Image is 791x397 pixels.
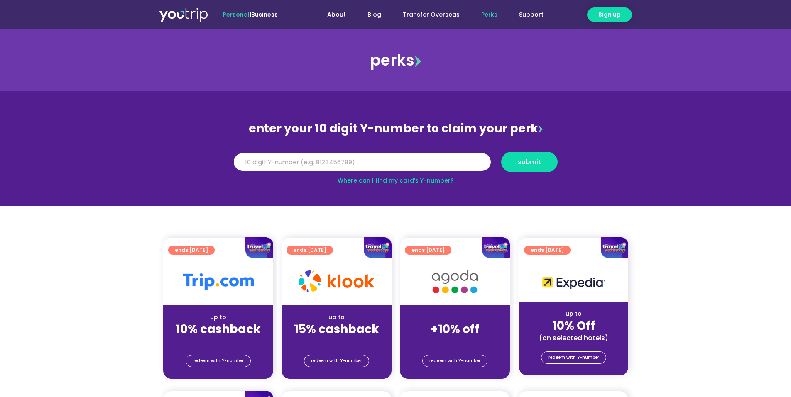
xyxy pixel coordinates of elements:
[186,355,251,367] a: redeem with Y-number
[304,355,369,367] a: redeem with Y-number
[431,321,479,337] strong: +10% off
[170,337,267,346] div: (for stays only)
[311,355,362,367] span: redeem with Y-number
[541,351,606,364] a: redeem with Y-number
[176,321,261,337] strong: 10% cashback
[526,309,622,318] div: up to
[234,152,558,178] form: Y Number
[251,10,278,19] a: Business
[223,10,250,19] span: Personal
[357,7,392,22] a: Blog
[234,153,491,171] input: 10 digit Y-number (e.g. 8123456789)
[508,7,554,22] a: Support
[470,7,508,22] a: Perks
[300,7,554,22] nav: Menu
[447,313,463,321] span: up to
[526,334,622,342] div: (on selected hotels)
[392,7,470,22] a: Transfer Overseas
[338,176,454,185] a: Where can I find my card’s Y-number?
[501,152,558,172] button: submit
[230,118,562,139] div: enter your 10 digit Y-number to claim your perk
[223,10,278,19] span: |
[548,352,599,363] span: redeem with Y-number
[288,337,385,346] div: (for stays only)
[288,313,385,321] div: up to
[316,7,357,22] a: About
[429,355,480,367] span: redeem with Y-number
[407,337,503,346] div: (for stays only)
[587,7,632,22] a: Sign up
[294,321,379,337] strong: 15% cashback
[518,159,541,165] span: submit
[422,355,487,367] a: redeem with Y-number
[598,10,621,19] span: Sign up
[170,313,267,321] div: up to
[193,355,244,367] span: redeem with Y-number
[552,318,595,334] strong: 10% Off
